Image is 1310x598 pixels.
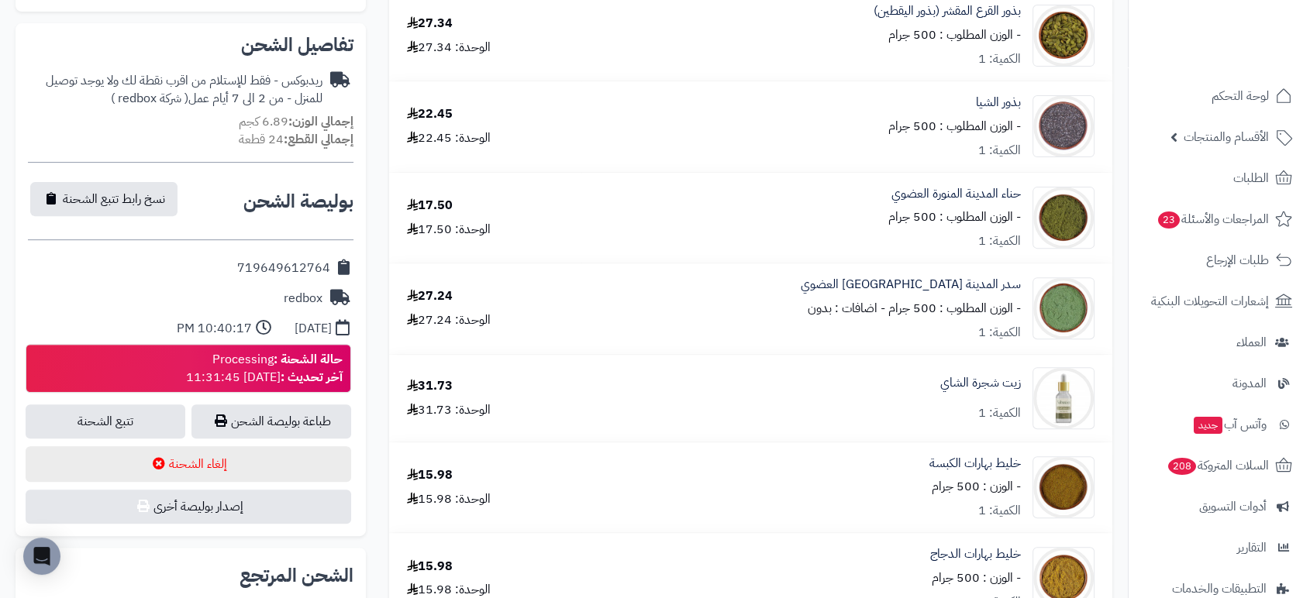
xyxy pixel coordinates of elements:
[1184,126,1269,148] span: الأقسام والمنتجات
[978,324,1021,342] div: الكمية: 1
[407,466,453,484] div: 15.98
[1138,324,1301,361] a: العملاء
[284,130,353,149] strong: إجمالي القطع:
[28,36,353,54] h2: تفاصيل الشحن
[978,232,1021,250] div: الكمية: 1
[1236,332,1267,353] span: العملاء
[237,259,330,277] div: 719649612764
[1033,277,1094,339] img: 1690052262-Seder%20Leaves%20Powder%20Organic-90x90.jpg
[407,558,453,576] div: 15.98
[407,105,453,123] div: 22.45
[191,404,351,438] a: طباعة بوليصة الشحن
[284,290,322,308] div: redbox
[186,351,343,387] div: Processing [DATE] 11:31:45
[1138,365,1301,402] a: المدونة
[929,455,1021,473] a: خليط بهارات الكبسة
[407,221,491,239] div: الوحدة: 17.50
[1138,529,1301,566] a: التقارير
[978,142,1021,160] div: الكمية: 1
[26,446,351,482] button: إلغاء الشحنة
[281,368,343,387] strong: آخر تحديث :
[978,502,1021,520] div: الكمية: 1
[1138,201,1301,238] a: المراجعات والأسئلة23
[978,404,1021,422] div: الكمية: 1
[1167,455,1269,476] span: السلات المتروكة
[808,299,885,318] small: - اضافات : بدون
[26,404,185,438] a: تتبع الشحنة
[407,490,491,508] div: الوحدة: 15.98
[1205,42,1295,74] img: logo-2.png
[26,490,351,524] button: إصدار بوليصة أخرى
[932,569,1021,587] small: - الوزن : 500 جرام
[1138,447,1301,484] a: السلات المتروكة208
[874,2,1021,20] a: بذور القرع المقشر (بذور اليقطين)
[295,320,332,338] div: [DATE]
[274,350,343,369] strong: حالة الشحنة :
[1033,95,1094,157] img: 1667661819-Chia%20Seeds-90x90.jpg
[1233,167,1269,189] span: الطلبات
[111,89,188,108] span: ( شركة redbox )
[1157,208,1269,230] span: المراجعات والأسئلة
[407,377,453,395] div: 31.73
[407,197,453,215] div: 17.50
[1212,85,1269,107] span: لوحة التحكم
[1138,242,1301,279] a: طلبات الإرجاع
[243,192,353,211] h2: بوليصة الشحن
[801,276,1021,294] a: سدر المدينة [GEOGRAPHIC_DATA] العضوي
[978,50,1021,68] div: الكمية: 1
[1033,456,1094,518] img: 1691840441-Kabsa%20Spice%20Mix-90x90.jpg
[1138,406,1301,443] a: وآتس آبجديد
[288,112,353,131] strong: إجمالي الوزن:
[888,299,1021,318] small: - الوزن المطلوب : 500 جرام
[930,545,1021,563] a: خليط بهارات الدجاج
[1232,373,1267,394] span: المدونة
[891,185,1021,203] a: حناء المدينة المنورة العضوي
[1138,160,1301,197] a: الطلبات
[407,311,491,329] div: الوحدة: 27.24
[940,374,1021,392] a: زيت شجرة الشاي
[1138,283,1301,320] a: إشعارات التحويلات البنكية
[1158,211,1180,229] span: 23
[1138,488,1301,525] a: أدوات التسويق
[976,94,1021,112] a: بذور الشيا
[1138,77,1301,115] a: لوحة التحكم
[239,130,353,149] small: 24 قطعة
[932,477,1021,496] small: - الوزن : 500 جرام
[177,320,252,338] div: 10:40:17 PM
[1192,414,1267,435] span: وآتس آب
[407,401,491,419] div: الوحدة: 31.73
[1199,496,1267,517] span: أدوات التسويق
[407,287,453,305] div: 27.24
[28,72,322,108] div: ريدبوكس - فقط للإستلام من اقرب نقطة لك ولا يوجد توصيل للمنزل - من 2 الى 7 أيام عمل
[1033,5,1094,67] img: 1659889724-Squash%20Seeds%20Peeled-90x90.jpg
[1206,249,1269,271] span: طلبات الإرجاع
[1151,290,1269,312] span: إشعارات التحويلات البنكية
[1033,367,1094,429] img: 1690433304-Tea%20Trea%20Oil%20-%20Web-90x90.jpg
[1033,187,1094,249] img: 1689399858-Henna%20Organic-90x90.jpg
[23,538,60,575] div: Open Intercom Messenger
[1237,537,1267,558] span: التقارير
[407,39,491,57] div: الوحدة: 27.34
[30,182,178,216] button: نسخ رابط تتبع الشحنة
[1168,458,1196,475] span: 208
[239,112,353,131] small: 6.89 كجم
[407,129,491,147] div: الوحدة: 22.45
[63,190,165,208] span: نسخ رابط تتبع الشحنة
[888,26,1021,44] small: - الوزن المطلوب : 500 جرام
[888,208,1021,226] small: - الوزن المطلوب : 500 جرام
[407,15,453,33] div: 27.34
[240,566,353,585] h2: الشحن المرتجع
[1194,417,1222,434] span: جديد
[888,117,1021,136] small: - الوزن المطلوب : 500 جرام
